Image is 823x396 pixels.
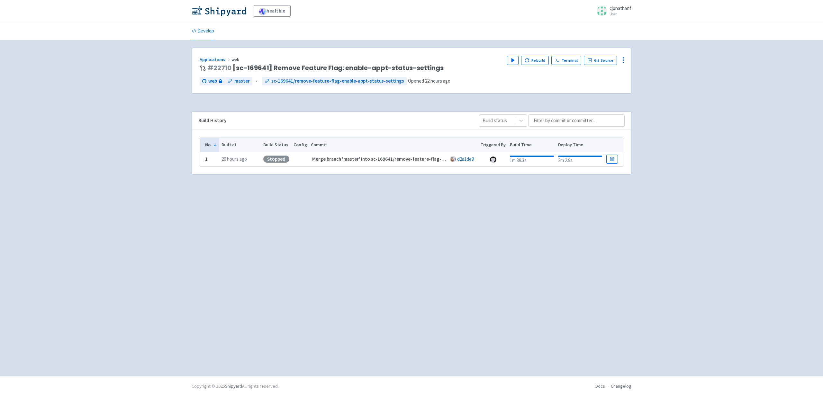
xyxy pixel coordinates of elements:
a: sc-169641/remove-feature-flag-enable-appt-status-settings [262,77,407,85]
button: Play [507,56,519,65]
th: Deploy Time [556,138,604,152]
a: #22710 [207,63,231,72]
span: cjonathanf [610,5,631,11]
th: Build Time [508,138,556,152]
a: Develop [192,22,214,40]
a: Shipyard [225,383,242,389]
span: ← [255,77,260,85]
div: Copyright © 2025 All rights reserved. [192,383,279,390]
a: d2a1de9 [457,156,474,162]
a: cjonathanf User [593,6,631,16]
img: Shipyard logo [192,6,246,16]
strong: Merge branch 'master' into sc-169641/remove-feature-flag-enable-appt-status-settings [312,156,504,162]
span: Opened [408,78,450,84]
span: web [231,57,240,62]
div: Stopped [263,156,289,163]
a: web [200,77,225,85]
th: Config [291,138,309,152]
a: Terminal [551,56,581,65]
span: master [234,77,250,85]
time: 22 hours ago [425,78,450,84]
a: healthie [254,5,291,17]
a: Docs [595,383,605,389]
input: Filter by commit or committer... [528,114,625,127]
div: Build History [198,117,469,124]
b: 1 [205,156,208,162]
th: Triggered By [479,138,508,152]
button: No. [205,141,217,148]
a: master [225,77,252,85]
a: Build Details [606,155,618,164]
span: [sc-169641] Remove Feature Flag: enable-appt-status-settings [207,64,444,72]
div: 1m 39.3s [510,154,554,164]
span: sc-169641/remove-feature-flag-enable-appt-status-settings [271,77,404,85]
a: Applications [200,57,231,62]
span: web [208,77,217,85]
button: Rebuild [521,56,549,65]
small: User [610,12,631,16]
a: Changelog [611,383,631,389]
a: Git Source [584,56,617,65]
th: Built at [219,138,261,152]
th: Build Status [261,138,291,152]
div: 2m 2.9s [558,154,602,164]
time: 20 hours ago [222,156,247,162]
th: Commit [309,138,479,152]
